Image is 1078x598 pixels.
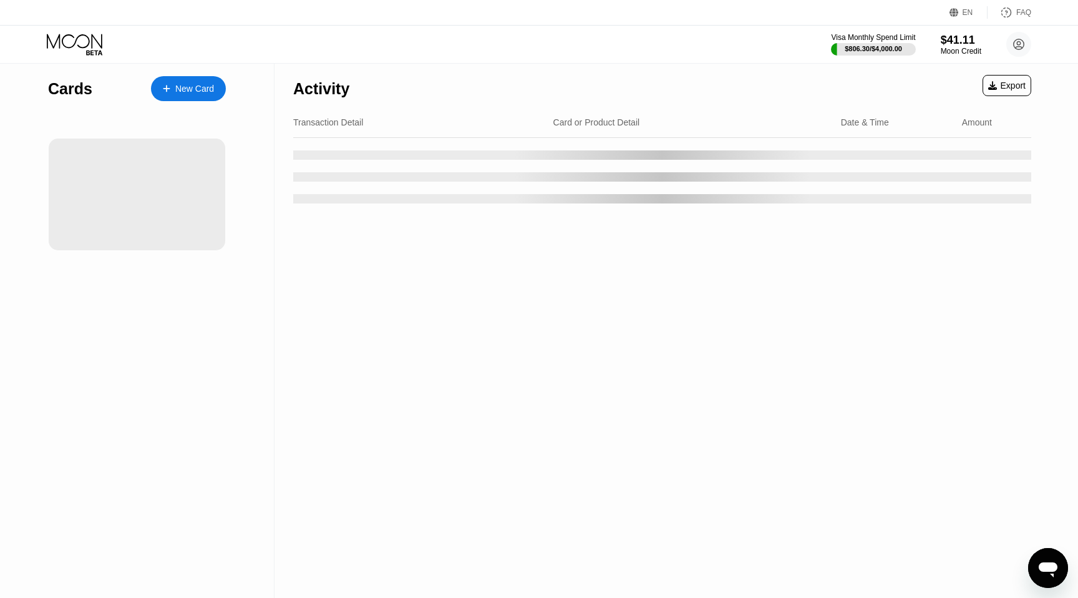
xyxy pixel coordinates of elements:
[941,34,981,47] div: $41.11
[845,45,902,52] div: $806.30 / $4,000.00
[175,84,214,94] div: New Card
[1028,548,1068,588] iframe: Schaltfläche zum Öffnen des Messaging-Fensters
[941,34,981,56] div: $41.11Moon Credit
[841,117,889,127] div: Date & Time
[293,117,363,127] div: Transaction Detail
[1016,8,1031,17] div: FAQ
[831,33,915,56] div: Visa Monthly Spend Limit$806.30/$4,000.00
[963,8,973,17] div: EN
[151,76,226,101] div: New Card
[553,117,640,127] div: Card or Product Detail
[831,33,915,42] div: Visa Monthly Spend Limit
[962,117,992,127] div: Amount
[941,47,981,56] div: Moon Credit
[988,6,1031,19] div: FAQ
[988,81,1026,91] div: Export
[949,6,988,19] div: EN
[48,80,92,98] div: Cards
[293,80,349,98] div: Activity
[983,75,1031,96] div: Export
